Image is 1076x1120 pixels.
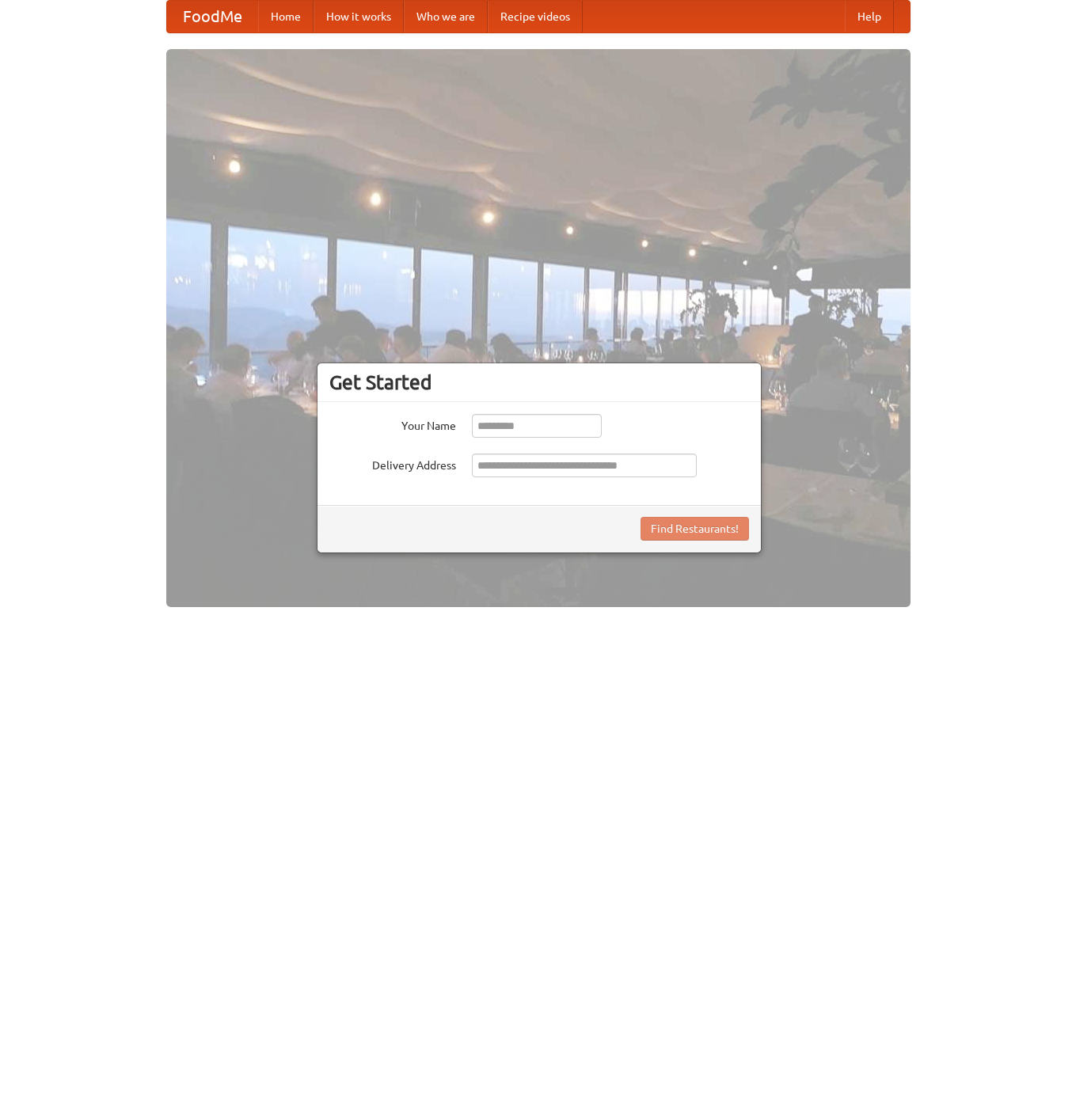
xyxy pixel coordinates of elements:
[845,1,894,32] a: Help
[167,1,258,32] a: FoodMe
[258,1,314,32] a: Home
[329,414,456,434] label: Your Name
[314,1,404,32] a: How it works
[329,370,749,394] h3: Get Started
[329,454,456,473] label: Delivery Address
[641,517,749,541] button: Find Restaurants!
[488,1,583,32] a: Recipe videos
[404,1,488,32] a: Who we are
